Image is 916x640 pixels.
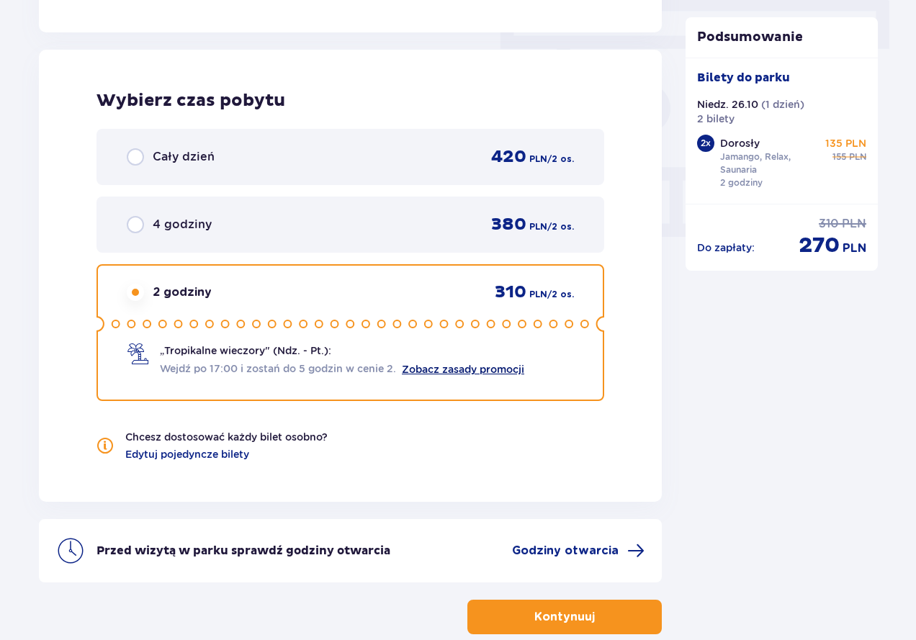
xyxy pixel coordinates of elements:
[125,447,249,461] a: Edytuj pojedyncze bilety
[491,214,526,235] span: 380
[547,220,574,233] span: / 2 os.
[819,216,839,232] span: 310
[125,430,328,444] p: Chcesz dostosować każdy bilet osobno?
[160,343,331,358] span: „Tropikalne wieczory" (Ndz. - Pt.):
[697,97,758,112] p: Niedz. 26.10
[153,284,212,300] span: 2 godziny
[761,97,804,112] p: ( 1 dzień )
[529,220,547,233] span: PLN
[534,609,595,625] p: Kontynuuj
[529,288,547,301] span: PLN
[842,216,866,232] span: PLN
[529,153,547,166] span: PLN
[153,149,215,165] span: Cały dzień
[153,217,212,233] span: 4 godziny
[491,146,526,168] span: 420
[160,361,396,376] span: Wejdź po 17:00 i zostań do 5 godzin w cenie 2.
[849,150,866,163] span: PLN
[697,135,714,152] div: 2 x
[720,136,760,150] p: Dorosły
[547,288,574,301] span: / 2 os.
[697,240,755,255] p: Do zapłaty :
[686,29,879,46] p: Podsumowanie
[96,90,604,112] h2: Wybierz czas pobytu
[832,150,846,163] span: 155
[467,600,662,634] button: Kontynuuj
[96,543,390,559] p: Przed wizytą w parku sprawdź godziny otwarcia
[697,112,735,126] p: 2 bilety
[495,281,526,303] span: 310
[402,364,524,375] a: Zobacz zasady promocji
[843,240,866,256] span: PLN
[720,176,763,189] p: 2 godziny
[720,150,820,176] p: Jamango, Relax, Saunaria
[825,136,866,150] p: 135 PLN
[547,153,574,166] span: / 2 os.
[512,543,619,559] span: Godziny otwarcia
[697,70,790,86] p: Bilety do parku
[799,232,840,259] span: 270
[512,542,645,559] a: Godziny otwarcia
